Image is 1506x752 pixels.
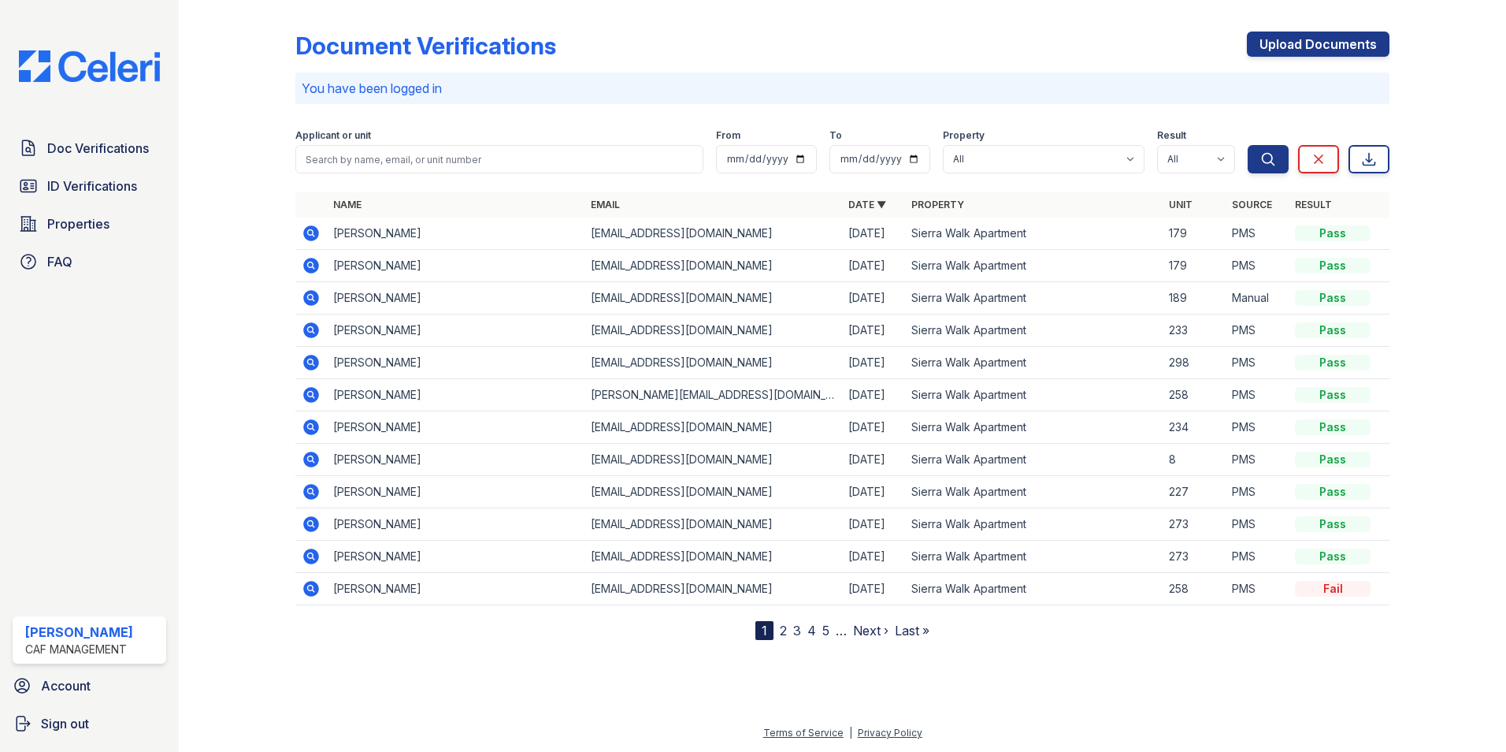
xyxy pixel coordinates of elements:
[822,623,829,638] a: 5
[584,573,842,605] td: [EMAIL_ADDRESS][DOMAIN_NAME]
[1163,573,1226,605] td: 258
[911,199,964,210] a: Property
[13,170,166,202] a: ID Verifications
[6,50,172,82] img: CE_Logo_Blue-a8612792a0a2168367f1c8372b55b34899dd931a85d93a1a3d3e32e68fde9ad4.png
[327,476,584,508] td: [PERSON_NAME]
[842,347,905,379] td: [DATE]
[842,444,905,476] td: [DATE]
[905,379,1163,411] td: Sierra Walk Apartment
[1169,199,1193,210] a: Unit
[1163,250,1226,282] td: 179
[905,218,1163,250] td: Sierra Walk Apartment
[1163,508,1226,541] td: 273
[905,508,1163,541] td: Sierra Walk Apartment
[295,145,703,173] input: Search by name, email, or unit number
[13,132,166,164] a: Doc Verifications
[327,444,584,476] td: [PERSON_NAME]
[842,379,905,411] td: [DATE]
[327,315,584,347] td: [PERSON_NAME]
[780,623,787,638] a: 2
[807,623,816,638] a: 4
[47,139,149,158] span: Doc Verifications
[836,621,847,640] span: …
[584,218,842,250] td: [EMAIL_ADDRESS][DOMAIN_NAME]
[905,250,1163,282] td: Sierra Walk Apartment
[1295,322,1371,338] div: Pass
[1163,541,1226,573] td: 273
[1295,516,1371,532] div: Pass
[1295,419,1371,435] div: Pass
[1163,282,1226,315] td: 189
[327,379,584,411] td: [PERSON_NAME]
[842,218,905,250] td: [DATE]
[1295,225,1371,241] div: Pass
[1157,129,1186,142] label: Result
[842,476,905,508] td: [DATE]
[1163,315,1226,347] td: 233
[327,218,584,250] td: [PERSON_NAME]
[905,541,1163,573] td: Sierra Walk Apartment
[842,541,905,573] td: [DATE]
[1163,218,1226,250] td: 179
[842,250,905,282] td: [DATE]
[1295,484,1371,500] div: Pass
[47,252,72,271] span: FAQ
[905,444,1163,476] td: Sierra Walk Apartment
[327,508,584,541] td: [PERSON_NAME]
[1163,444,1226,476] td: 8
[1163,411,1226,444] td: 234
[1295,581,1371,597] div: Fail
[1295,355,1371,370] div: Pass
[584,476,842,508] td: [EMAIL_ADDRESS][DOMAIN_NAME]
[853,623,888,638] a: Next ›
[584,282,842,315] td: [EMAIL_ADDRESS][DOMAIN_NAME]
[905,573,1163,605] td: Sierra Walk Apartment
[849,727,852,739] div: |
[842,282,905,315] td: [DATE]
[41,714,89,733] span: Sign out
[716,129,740,142] label: From
[1226,379,1289,411] td: PMS
[584,411,842,444] td: [EMAIL_ADDRESS][DOMAIN_NAME]
[1163,379,1226,411] td: 258
[25,623,133,642] div: [PERSON_NAME]
[905,476,1163,508] td: Sierra Walk Apartment
[842,573,905,605] td: [DATE]
[584,250,842,282] td: [EMAIL_ADDRESS][DOMAIN_NAME]
[858,727,922,739] a: Privacy Policy
[842,315,905,347] td: [DATE]
[842,508,905,541] td: [DATE]
[327,282,584,315] td: [PERSON_NAME]
[584,347,842,379] td: [EMAIL_ADDRESS][DOMAIN_NAME]
[6,708,172,739] a: Sign out
[41,676,91,695] span: Account
[333,199,362,210] a: Name
[327,250,584,282] td: [PERSON_NAME]
[943,129,985,142] label: Property
[905,315,1163,347] td: Sierra Walk Apartment
[905,282,1163,315] td: Sierra Walk Apartment
[829,129,842,142] label: To
[1226,411,1289,444] td: PMS
[905,411,1163,444] td: Sierra Walk Apartment
[584,508,842,541] td: [EMAIL_ADDRESS][DOMAIN_NAME]
[848,199,886,210] a: Date ▼
[327,347,584,379] td: [PERSON_NAME]
[1163,476,1226,508] td: 227
[25,642,133,657] div: CAF Management
[1226,573,1289,605] td: PMS
[1295,258,1371,274] div: Pass
[1295,549,1371,564] div: Pass
[327,411,584,444] td: [PERSON_NAME]
[1226,476,1289,508] td: PMS
[1226,315,1289,347] td: PMS
[13,246,166,277] a: FAQ
[295,32,556,60] div: Document Verifications
[47,177,137,195] span: ID Verifications
[905,347,1163,379] td: Sierra Walk Apartment
[591,199,620,210] a: Email
[763,727,844,739] a: Terms of Service
[327,541,584,573] td: [PERSON_NAME]
[1226,347,1289,379] td: PMS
